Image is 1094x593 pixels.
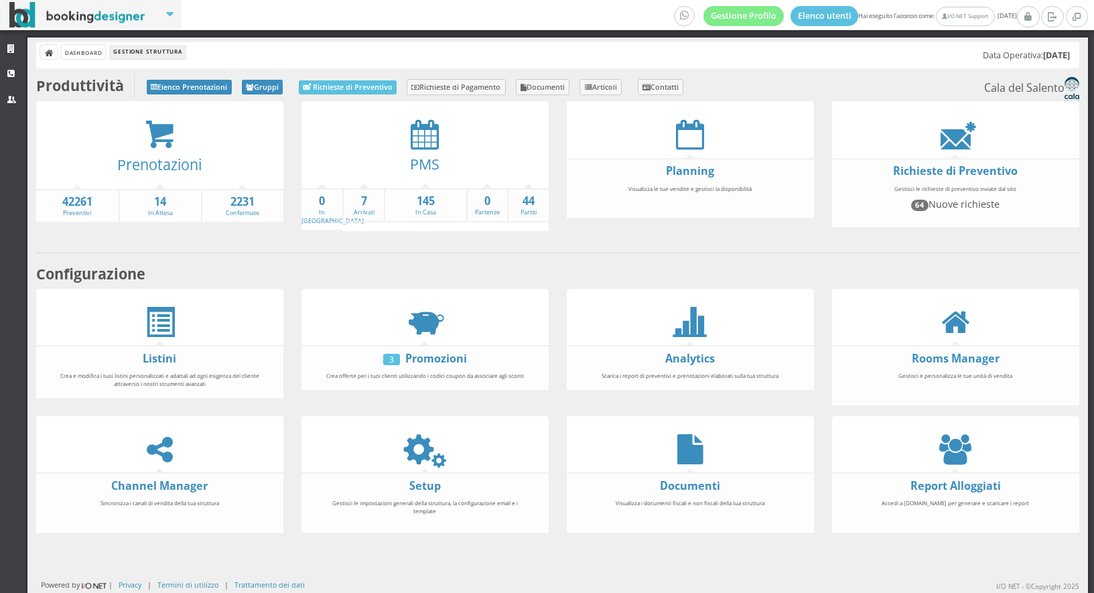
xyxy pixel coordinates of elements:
a: 44Partiti [508,194,548,217]
strong: 44 [508,194,548,209]
a: 0Partenze [468,194,507,217]
b: Produttività [36,76,124,95]
a: Report Alloggiati [910,478,1001,493]
a: Planning [666,163,714,178]
a: Dashboard [62,45,105,59]
strong: 7 [344,194,383,209]
a: Richieste di Pagamento [407,79,506,95]
a: Gruppi [242,80,283,94]
a: Rooms Manager [912,351,1000,366]
a: 14In Attesa [120,194,201,218]
li: Gestione Struttura [110,45,185,60]
strong: 145 [385,194,466,209]
a: Documenti [516,79,570,95]
a: Channel Manager [111,478,208,493]
span: 64 [911,200,929,210]
a: Termini di utilizzo [157,580,218,590]
img: ionet_small_logo.png [80,580,109,591]
a: Richieste di Preventivo [299,80,397,94]
strong: 0 [301,194,342,209]
a: Contatti [638,79,684,95]
strong: 14 [120,194,201,210]
h4: Nuove richieste [853,198,1058,210]
a: 42261Preventivi [36,194,119,218]
a: 145In Casa [385,194,466,217]
img: f8311c2971fd11eba5f2b243231e925d.png [1065,77,1079,101]
a: Privacy [119,580,141,590]
a: 7Arrivati [344,194,383,217]
a: 2231Confermate [202,194,283,218]
strong: 0 [468,194,507,209]
h5: Data Operativa: [983,50,1070,60]
b: [DATE] [1043,50,1070,61]
div: | [147,580,151,590]
a: Articoli [579,79,622,95]
div: Gestisci le richieste di preventivo inviate dal sito [847,179,1064,223]
a: PMS [410,154,439,174]
div: Crea offerte per i tuoi clienti utilizzando i codici coupon da associare agli sconti [316,366,533,386]
div: Gestisci e personalizza le tue unità di vendita [847,366,1064,401]
a: Gestione Profilo [703,6,784,26]
div: Sincronizza i canali di vendita della tua struttura [51,493,268,529]
div: 3 [383,354,400,365]
div: Visualizza le tue vendite e gestisci la disponibilità [582,179,799,214]
div: Scarica i report di preventivi e prenotazioni elaborati sulla tua struttura [582,366,799,386]
b: Configurazione [36,264,145,283]
a: Setup [409,478,441,493]
a: I/O NET Support [936,7,994,26]
a: Prenotazioni [117,155,202,174]
a: Promozioni [405,351,467,366]
a: Listini [143,351,176,366]
a: Documenti [660,478,720,493]
a: Trattamento dei dati [234,580,305,590]
div: Powered by | [41,580,113,591]
a: Elenco Prenotazioni [147,80,232,94]
strong: 42261 [36,194,119,210]
span: Hai eseguito l'accesso come: [DATE] [674,6,1017,26]
strong: 2231 [202,194,283,210]
a: Elenco utenti [791,6,859,26]
a: 0In [GEOGRAPHIC_DATA] [301,194,364,225]
div: Accedi a [DOMAIN_NAME] per generare e scaricare i report [847,493,1064,529]
div: Crea e modifica i tuoi listini personalizzati e adattali ad ogni esigenza del cliente attraverso ... [51,366,268,393]
a: Analytics [665,351,715,366]
div: | [224,580,228,590]
div: Gestisci le impostazioni generali della struttura, la configurazione email e i template [316,493,533,529]
img: BookingDesigner.com [9,2,145,28]
small: Cala del Salento [984,77,1079,101]
div: Visualizza i documenti fiscali e non fiscali della tua struttura [582,493,799,529]
a: Richieste di Preventivo [893,163,1018,178]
